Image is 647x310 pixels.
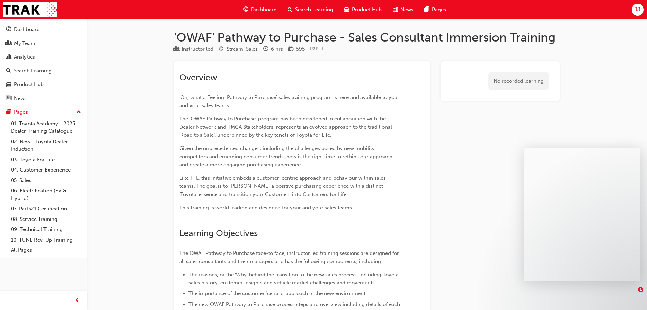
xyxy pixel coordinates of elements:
[243,5,248,14] span: guage-icon
[624,287,640,303] iframe: Intercom live chat
[8,203,84,214] a: 07. Parts21 Certification
[3,78,84,91] a: Product Hub
[8,136,84,154] a: 02. New - Toyota Dealer Induction
[6,40,11,47] span: people-icon
[6,68,11,74] span: search-icon
[3,2,57,17] img: Trak
[179,250,400,264] span: The OWAF Pathway to Purchase face-to face, instructor led training sessions are designed for all ...
[400,6,413,14] span: News
[432,6,446,14] span: Pages
[387,3,419,17] a: news-iconNews
[296,45,305,53] div: 595
[238,3,282,17] a: guage-iconDashboard
[8,118,84,136] a: 01. Toyota Academy - 2025 Dealer Training Catalogue
[179,116,393,138] span: The 'OWAF Pathway to Purchase' program has been developed in collaboration with the Dealer Networ...
[188,290,365,296] span: The importance of the customer ‘centric’ approach in the new environment
[352,6,382,14] span: Product Hub
[179,175,387,197] span: Like TFL, this initiative embeds a customer-centric approach and behaviour within sales teams. Th...
[263,45,283,53] div: Duration
[393,5,398,14] span: news-icon
[14,39,35,47] div: My Team
[282,3,339,17] a: search-iconSearch Learning
[14,95,27,102] div: News
[179,205,353,211] span: This training is world leading and designed for your and your sales teams.
[638,287,643,292] span: 1
[6,54,11,60] span: chart-icon
[3,23,84,36] a: Dashboard
[14,67,52,75] div: Search Learning
[8,175,84,186] a: 05. Sales
[6,109,11,115] span: pages-icon
[3,106,84,118] button: Pages
[419,3,451,17] a: pages-iconPages
[219,45,258,53] div: Stream
[179,228,258,239] span: Learning Objectives
[14,53,35,61] div: Analytics
[424,5,429,14] span: pages-icon
[174,30,560,45] h1: 'OWAF' Pathway to Purchase - Sales Consultant Immersion Training
[179,72,217,83] span: Overview
[488,72,549,90] div: No recorded learning
[6,27,11,33] span: guage-icon
[188,272,400,286] span: The reasons, or the ‘Why’ behind the transition to the new sales process, including Toyota sales ...
[8,245,84,256] a: All Pages
[219,46,224,52] span: target-icon
[76,108,81,117] span: up-icon
[251,6,277,14] span: Dashboard
[3,65,84,77] a: Search Learning
[75,296,80,305] span: prev-icon
[3,37,84,50] a: My Team
[632,4,644,16] button: JJ
[8,224,84,235] a: 09. Technical Training
[344,5,349,14] span: car-icon
[6,82,11,88] span: car-icon
[6,96,11,102] span: news-icon
[182,45,213,53] div: Instructor led
[8,185,84,203] a: 06. Electrification (EV & Hybrid)
[271,45,283,53] div: 6 hrs
[288,46,293,52] span: money-icon
[263,46,268,52] span: clock-icon
[14,108,28,116] div: Pages
[179,145,394,168] span: Given the unprecedented changes, including the challenges posed by new mobility competitors and e...
[3,51,84,63] a: Analytics
[8,235,84,245] a: 10. TUNE Rev-Up Training
[14,26,40,33] div: Dashboard
[3,22,84,106] button: DashboardMy TeamAnalyticsSearch LearningProduct HubNews
[179,94,399,109] span: 'Oh, what a Feeling: Pathway to Purchase' sales training program is here and available to you and...
[524,148,640,281] iframe: Intercom live chat message
[227,45,258,53] div: Stream: Sales
[288,5,292,14] span: search-icon
[8,165,84,175] a: 04. Customer Experience
[288,45,305,53] div: Price
[3,92,84,105] a: News
[635,6,640,14] span: JJ
[339,3,387,17] a: car-iconProduct Hub
[174,45,213,53] div: Type
[174,46,179,52] span: learningResourceType_INSTRUCTOR_LED-icon
[14,81,44,88] div: Product Hub
[295,6,333,14] span: Search Learning
[8,214,84,225] a: 08. Service Training
[8,154,84,165] a: 03. Toyota For Life
[310,46,326,52] span: Learning resource code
